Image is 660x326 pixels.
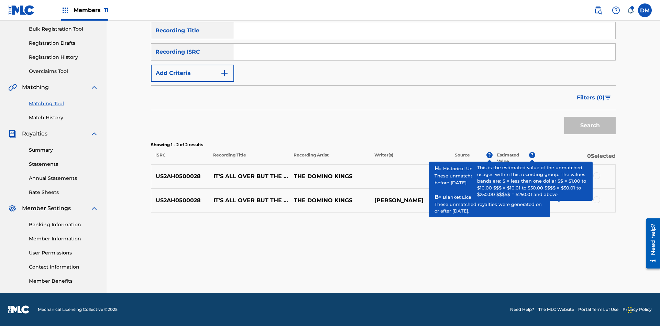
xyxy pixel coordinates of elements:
[22,83,49,91] span: Matching
[29,263,98,271] a: Contact Information
[555,172,563,181] img: expand
[465,195,476,206] span: H
[638,3,652,17] div: User Menu
[370,152,450,164] p: Writer(s)
[29,40,98,47] a: Registration Drafts
[594,6,602,14] img: search
[38,306,118,313] span: Mechanical Licensing Collective © 2025
[497,152,529,164] p: Estimated Value
[29,175,98,182] a: Annual Statements
[577,94,605,102] span: Filters ( 0 )
[151,65,234,82] button: Add Criteria
[8,130,16,138] img: Royalties
[29,278,98,285] a: Member Benefits
[454,195,465,206] span: B
[8,5,35,15] img: MLC Logo
[22,204,71,213] span: Member Settings
[220,69,229,77] img: 9d2ae6d4665cec9f34b9.svg
[454,171,465,182] span: B
[578,306,618,313] a: Portal Terms of Use
[609,3,623,17] div: Help
[104,7,108,13] span: 11
[538,306,574,313] a: The MLC Website
[8,204,16,213] img: Member Settings
[289,196,370,205] p: THE DOMINO KINGS
[493,172,535,181] p: $$$$
[61,6,69,14] img: Top Rightsholders
[535,152,616,164] p: 0 Selected
[641,216,660,272] iframe: Resource Center
[591,3,605,17] a: Public Search
[8,83,17,91] img: Matching
[289,152,370,164] p: Recording Artist
[289,172,370,181] p: THE DOMINO KINGS
[465,171,476,182] span: H
[29,114,98,121] a: Match History
[29,221,98,228] a: Banking Information
[612,6,620,14] img: help
[74,6,108,14] span: Members
[628,300,632,320] div: Drag
[486,152,493,158] span: ?
[529,152,535,158] span: ?
[29,249,98,257] a: User Permissions
[151,172,209,181] p: US2AH0500028
[29,25,98,33] a: Bulk Registration Tool
[90,83,98,91] img: expand
[29,189,98,196] a: Rate Sheets
[90,130,98,138] img: expand
[151,22,616,138] form: Search Form
[455,152,470,164] p: Source
[151,152,209,164] p: ISRC
[370,196,450,205] p: [PERSON_NAME]
[573,89,616,106] button: Filters (0)
[22,130,47,138] span: Royalties
[510,306,534,313] a: Need Help?
[627,7,634,14] div: Notifications
[209,196,289,205] p: IT'S ALL OVER BUT THE CRYING
[555,196,563,205] img: expand
[623,306,652,313] a: Privacy Policy
[29,54,98,61] a: Registration History
[209,172,289,181] p: IT'S ALL OVER BUT THE CRYING
[8,305,30,314] img: logo
[493,196,535,205] p: $$
[29,68,98,75] a: Overclaims Tool
[151,196,209,205] p: US2AH0500028
[29,235,98,242] a: Member Information
[29,146,98,154] a: Summary
[605,96,611,100] img: filter
[209,152,289,164] p: Recording Title
[151,142,616,148] p: Showing 1 - 2 of 2 results
[626,293,660,326] iframe: Chat Widget
[90,204,98,213] img: expand
[29,100,98,107] a: Matching Tool
[29,161,98,168] a: Statements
